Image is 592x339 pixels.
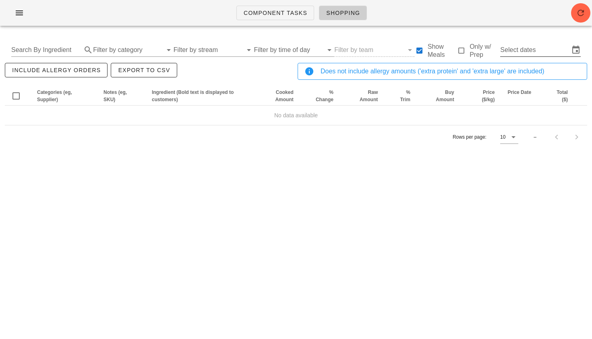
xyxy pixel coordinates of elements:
[118,67,170,73] span: Export to CSV
[243,10,307,16] span: Component Tasks
[482,89,495,102] span: Price ($/kg)
[428,43,457,59] label: Show Meals
[31,86,97,106] th: Categories (eg, Supplier): Not sorted. Activate to sort ascending.
[436,89,454,102] span: Buy Amount
[360,89,378,102] span: Raw Amount
[400,89,410,102] span: % Trim
[326,10,360,16] span: Shopping
[534,133,536,141] div: –
[316,89,333,102] span: % Change
[275,89,293,102] span: Cooked Amount
[174,44,254,56] div: Filter by stream
[340,86,384,106] th: Raw Amount: Not sorted. Activate to sort ascending.
[321,67,580,76] div: Does not include allergy amounts ('extra protein' and 'extra large' are included)
[501,86,540,106] th: Price Date: Not sorted. Activate to sort ascending.
[470,43,500,59] label: Only w/ Prep
[453,125,518,149] div: Rows per page:
[250,86,300,106] th: Cooked Amount: Not sorted. Activate to sort ascending.
[12,67,101,73] span: include allergy orders
[145,86,250,106] th: Ingredient (Bold text is displayed to customers): Not sorted. Activate to sort ascending.
[300,86,340,106] th: % Change: Not sorted. Activate to sort ascending.
[97,86,145,106] th: Notes (eg, SKU): Not sorted. Activate to sort ascending.
[5,63,108,77] button: include allergy orders
[103,89,127,102] span: Notes (eg, SKU)
[557,89,568,102] span: Total ($)
[384,86,417,106] th: % Trim: Not sorted. Activate to sort ascending.
[507,89,531,95] span: Price Date
[37,89,72,102] span: Categories (eg, Supplier)
[540,86,574,106] th: Total ($): Not sorted. Activate to sort ascending.
[319,6,367,20] a: Shopping
[500,133,505,141] div: 10
[93,44,174,56] div: Filter by category
[254,44,334,56] div: Filter by time of day
[5,106,587,125] td: No data available
[236,6,314,20] a: Component Tasks
[417,86,461,106] th: Buy Amount: Not sorted. Activate to sort ascending.
[500,131,518,144] div: 10Rows per page:
[461,86,501,106] th: Price ($/kg): Not sorted. Activate to sort ascending.
[152,89,234,102] span: Ingredient (Bold text is displayed to customers)
[111,63,177,77] button: Export to CSV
